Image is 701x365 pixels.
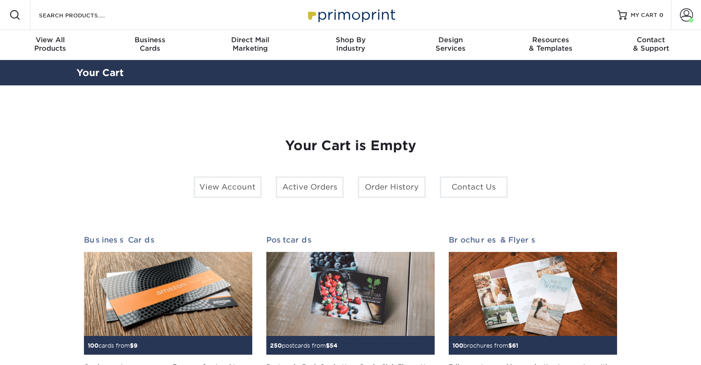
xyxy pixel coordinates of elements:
[508,342,512,349] span: $
[601,36,701,53] div: & Support
[304,5,398,25] img: Primoprint
[501,30,601,60] a: Resources& Templates
[200,36,301,44] span: Direct Mail
[440,176,508,198] a: Contact Us
[270,342,338,349] small: postcards from
[358,176,426,198] a: Order History
[194,176,262,198] a: View Account
[100,36,201,53] div: Cards
[200,30,301,60] a: Direct MailMarketing
[301,36,401,53] div: Industry
[266,252,435,336] img: Postcards
[88,342,98,349] span: 100
[631,11,657,19] span: MY CART
[301,30,401,60] a: Shop ByIndustry
[270,342,282,349] span: 250
[266,236,435,244] h2: Postcards
[601,30,701,60] a: Contact& Support
[400,30,501,60] a: DesignServices
[400,36,501,44] span: Design
[84,236,252,244] h2: Business Cards
[452,342,463,349] span: 100
[100,30,201,60] a: BusinessCards
[38,9,129,21] input: SEARCH PRODUCTS.....
[512,342,518,349] span: 61
[200,36,301,53] div: Marketing
[76,67,124,78] a: Your Cart
[659,12,663,18] span: 0
[452,342,518,349] small: brochures from
[330,342,338,349] span: 54
[501,36,601,44] span: Resources
[449,236,617,244] h2: Brochures & Flyers
[84,138,618,154] h1: Your Cart is Empty
[449,252,617,336] img: Brochures & Flyers
[100,36,201,44] span: Business
[601,36,701,44] span: Contact
[326,342,330,349] span: $
[276,176,344,198] a: Active Orders
[501,36,601,53] div: & Templates
[130,342,134,349] span: $
[134,342,137,349] span: 9
[400,36,501,53] div: Services
[301,36,401,44] span: Shop By
[88,342,137,349] small: cards from
[84,252,252,336] img: Business Cards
